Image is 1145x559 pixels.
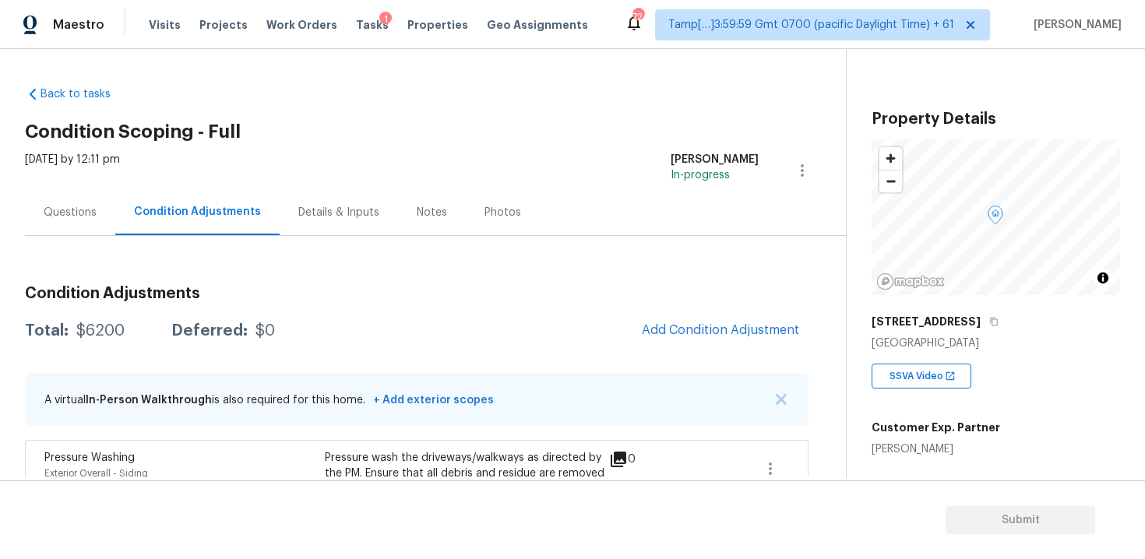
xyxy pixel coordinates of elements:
[149,17,181,33] span: Visits
[987,315,1001,329] button: Copy Address
[876,272,945,290] a: Mapbox homepage
[199,17,248,33] span: Projects
[379,12,392,27] div: 1
[266,17,337,33] span: Work Orders
[134,204,261,220] div: Condition Adjustments
[879,171,902,192] span: Zoom out
[44,205,97,220] div: Questions
[632,9,643,25] div: 724
[484,205,521,220] div: Photos
[1027,17,1122,33] span: [PERSON_NAME]
[255,323,275,339] div: $0
[671,152,759,167] div: [PERSON_NAME]
[671,170,730,181] span: In-progress
[872,420,1000,435] h5: Customer Exp. Partner
[25,124,846,139] h2: Condition Scoping - Full
[368,395,494,406] span: + Add exterior scopes
[25,323,69,339] div: Total:
[642,323,799,337] span: Add Condition Adjustment
[171,323,248,339] div: Deferred:
[1094,269,1112,287] button: Toggle attribution
[298,205,379,220] div: Details & Inputs
[356,19,389,30] span: Tasks
[86,395,212,406] span: In-Person Walkthrough
[872,364,971,388] div: SSVA Video
[879,170,902,192] button: Zoom out
[325,450,605,497] div: Pressure wash the driveways/walkways as directed by the PM. Ensure that all debris and residue ar...
[25,86,174,102] a: Back to tasks
[609,450,685,469] div: 0
[776,394,787,405] img: X Button Icon
[879,147,902,170] button: Zoom in
[76,323,125,339] div: $6200
[44,452,135,463] span: Pressure Washing
[872,111,1120,127] h3: Property Details
[25,152,120,189] div: [DATE] by 12:11 pm
[407,17,468,33] span: Properties
[890,368,949,384] span: SSVA Video
[668,17,954,33] span: Tamp[…]3:59:59 Gmt 0700 (pacific Daylight Time) + 61
[872,336,1120,351] div: [GEOGRAPHIC_DATA]
[44,469,148,478] span: Exterior Overall - Siding
[872,314,981,329] h5: [STREET_ADDRESS]
[44,392,494,408] p: A virtual is also required for this home.
[417,205,447,220] div: Notes
[632,314,809,346] button: Add Condition Adjustment
[988,206,1003,230] div: Map marker
[25,286,809,301] h3: Condition Adjustments
[773,392,789,407] button: X Button Icon
[945,371,956,381] img: Open In New Icon
[872,441,1000,457] div: [PERSON_NAME]
[487,17,588,33] span: Geo Assignments
[1098,269,1108,287] span: Toggle attribution
[872,139,1120,295] canvas: Map
[53,17,104,33] span: Maestro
